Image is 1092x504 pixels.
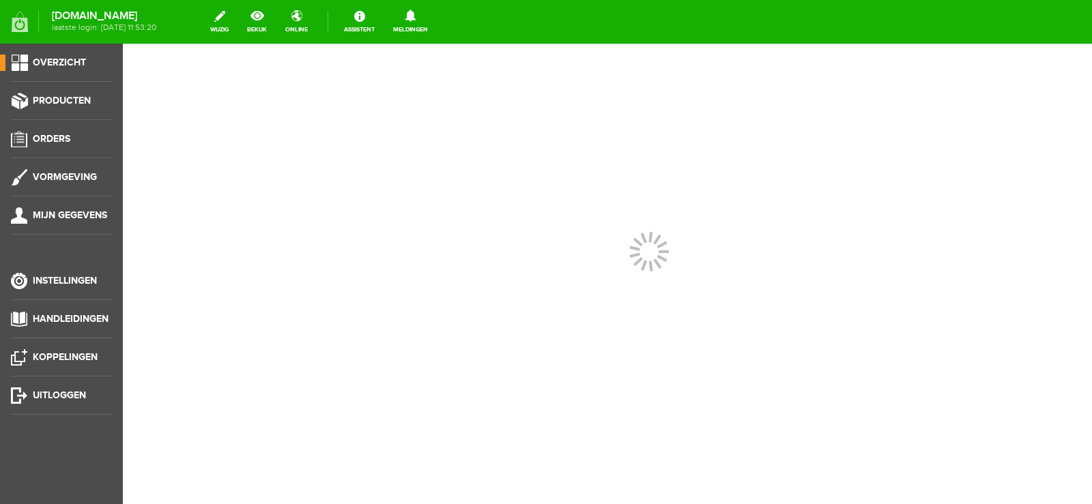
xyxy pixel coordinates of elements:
span: Overzicht [33,57,86,68]
span: Handleidingen [33,313,109,325]
span: Uitloggen [33,389,86,401]
a: bekijk [239,7,275,37]
a: wijzig [202,7,237,37]
a: online [277,7,316,37]
a: Assistent [336,7,383,37]
span: Instellingen [33,275,97,286]
span: laatste login: [DATE] 11:53:20 [52,24,156,31]
span: Orders [33,133,70,145]
a: Meldingen [385,7,436,37]
span: Mijn gegevens [33,209,107,221]
strong: [DOMAIN_NAME] [52,12,156,20]
span: Producten [33,95,91,106]
span: Koppelingen [33,351,98,363]
span: Vormgeving [33,171,97,183]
